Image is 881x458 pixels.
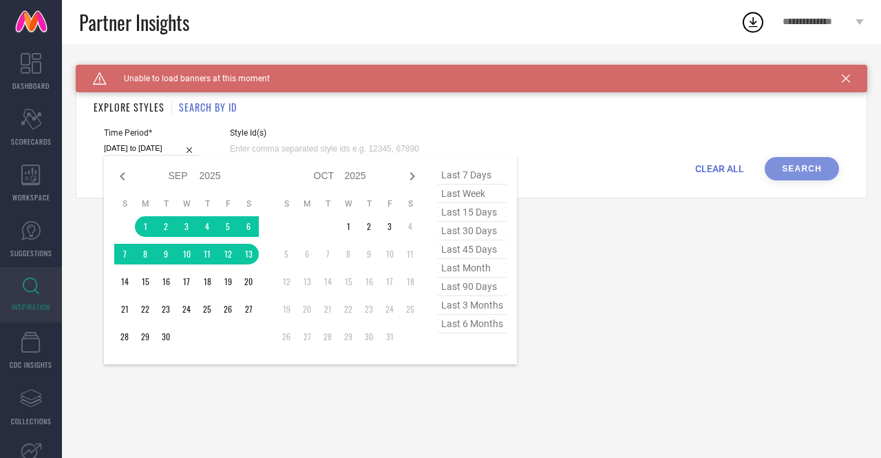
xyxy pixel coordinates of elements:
td: Tue Sep 02 2025 [156,216,176,237]
td: Wed Oct 22 2025 [338,299,359,320]
span: last week [438,185,507,203]
h1: EXPLORE STYLES [94,100,164,114]
span: Partner Insights [79,8,189,37]
td: Sat Oct 04 2025 [400,216,421,237]
span: last 15 days [438,203,507,222]
td: Mon Oct 27 2025 [297,326,317,347]
td: Mon Sep 15 2025 [135,271,156,292]
td: Sun Oct 19 2025 [276,299,297,320]
th: Saturday [400,198,421,209]
span: CLEAR ALL [695,163,744,174]
span: DASHBOARD [12,81,50,91]
span: Unable to load banners at this moment [107,74,270,83]
th: Tuesday [317,198,338,209]
th: Wednesday [338,198,359,209]
th: Sunday [114,198,135,209]
td: Wed Sep 24 2025 [176,299,197,320]
td: Wed Sep 03 2025 [176,216,197,237]
td: Tue Sep 16 2025 [156,271,176,292]
td: Fri Oct 10 2025 [379,244,400,264]
td: Thu Sep 25 2025 [197,299,217,320]
td: Sun Sep 14 2025 [114,271,135,292]
td: Thu Oct 02 2025 [359,216,379,237]
td: Fri Sep 19 2025 [217,271,238,292]
td: Mon Oct 20 2025 [297,299,317,320]
td: Tue Sep 09 2025 [156,244,176,264]
td: Thu Oct 23 2025 [359,299,379,320]
td: Fri Oct 31 2025 [379,326,400,347]
td: Fri Oct 24 2025 [379,299,400,320]
td: Thu Oct 30 2025 [359,326,379,347]
td: Wed Oct 29 2025 [338,326,359,347]
td: Sun Oct 05 2025 [276,244,297,264]
td: Sat Sep 20 2025 [238,271,259,292]
td: Thu Oct 09 2025 [359,244,379,264]
span: Style Id(s) [230,128,429,138]
span: INSPIRATION [12,302,50,312]
th: Monday [297,198,317,209]
td: Wed Sep 10 2025 [176,244,197,264]
span: SCORECARDS [11,136,52,147]
td: Fri Sep 26 2025 [217,299,238,320]
td: Wed Sep 17 2025 [176,271,197,292]
th: Tuesday [156,198,176,209]
td: Thu Sep 11 2025 [197,244,217,264]
div: Open download list [741,10,765,34]
td: Wed Oct 01 2025 [338,216,359,237]
th: Wednesday [176,198,197,209]
h1: SEARCH BY ID [179,100,237,114]
th: Friday [217,198,238,209]
td: Mon Oct 06 2025 [297,244,317,264]
div: Back TO Dashboard [76,65,867,75]
div: Next month [404,168,421,185]
span: last 45 days [438,240,507,259]
span: last 90 days [438,278,507,296]
td: Tue Sep 23 2025 [156,299,176,320]
span: SUGGESTIONS [10,248,52,258]
td: Mon Sep 29 2025 [135,326,156,347]
td: Sun Oct 12 2025 [276,271,297,292]
td: Thu Sep 04 2025 [197,216,217,237]
td: Fri Sep 12 2025 [217,244,238,264]
span: WORKSPACE [12,192,50,202]
th: Thursday [359,198,379,209]
span: Time Period* [104,128,199,138]
td: Sun Sep 07 2025 [114,244,135,264]
th: Saturday [238,198,259,209]
td: Thu Sep 18 2025 [197,271,217,292]
div: Previous month [114,168,131,185]
td: Tue Oct 21 2025 [317,299,338,320]
th: Friday [379,198,400,209]
td: Fri Oct 03 2025 [379,216,400,237]
th: Sunday [276,198,297,209]
td: Sat Oct 18 2025 [400,271,421,292]
th: Monday [135,198,156,209]
td: Tue Oct 28 2025 [317,326,338,347]
td: Sat Sep 13 2025 [238,244,259,264]
td: Tue Oct 07 2025 [317,244,338,264]
td: Sat Sep 06 2025 [238,216,259,237]
td: Mon Sep 01 2025 [135,216,156,237]
td: Mon Sep 08 2025 [135,244,156,264]
td: Sun Oct 26 2025 [276,326,297,347]
span: last 3 months [438,296,507,315]
td: Sat Oct 11 2025 [400,244,421,264]
td: Wed Oct 15 2025 [338,271,359,292]
td: Sat Sep 27 2025 [238,299,259,320]
td: Fri Oct 17 2025 [379,271,400,292]
td: Fri Sep 05 2025 [217,216,238,237]
span: last 30 days [438,222,507,240]
td: Tue Oct 14 2025 [317,271,338,292]
span: COLLECTIONS [11,416,52,426]
span: CDC INSIGHTS [10,360,52,370]
span: last 6 months [438,315,507,333]
td: Sat Oct 25 2025 [400,299,421,320]
td: Sun Sep 21 2025 [114,299,135,320]
span: last month [438,259,507,278]
td: Tue Sep 30 2025 [156,326,176,347]
td: Wed Oct 08 2025 [338,244,359,264]
th: Thursday [197,198,217,209]
td: Mon Sep 22 2025 [135,299,156,320]
td: Mon Oct 13 2025 [297,271,317,292]
td: Thu Oct 16 2025 [359,271,379,292]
